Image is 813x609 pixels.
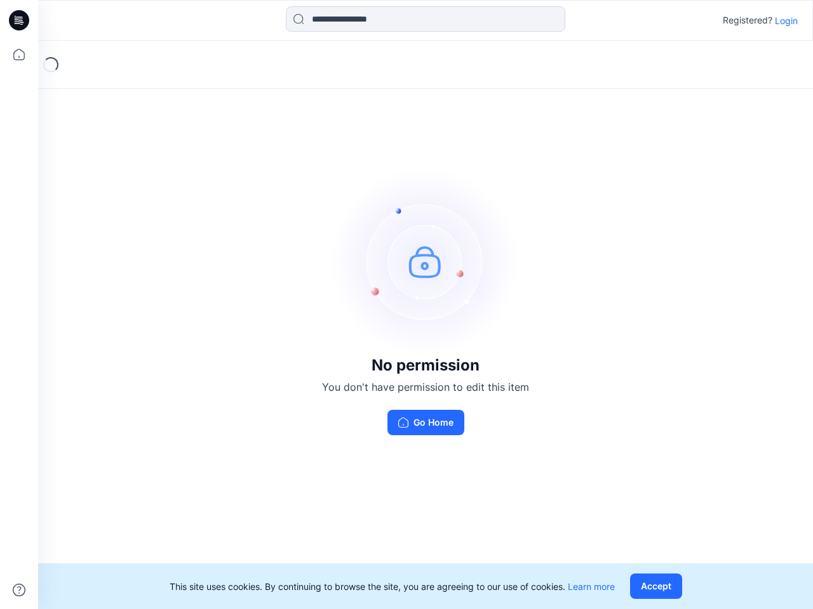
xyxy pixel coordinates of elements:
[775,14,798,27] p: Login
[322,379,529,395] p: You don't have permission to edit this item
[630,573,682,599] button: Accept
[568,581,615,592] a: Learn more
[723,13,772,28] p: Registered?
[330,166,521,357] img: no-perm.svg
[170,580,615,593] p: This site uses cookies. By continuing to browse the site, you are agreeing to our use of cookies.
[387,410,464,435] button: Go Home
[322,357,529,374] h3: No permission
